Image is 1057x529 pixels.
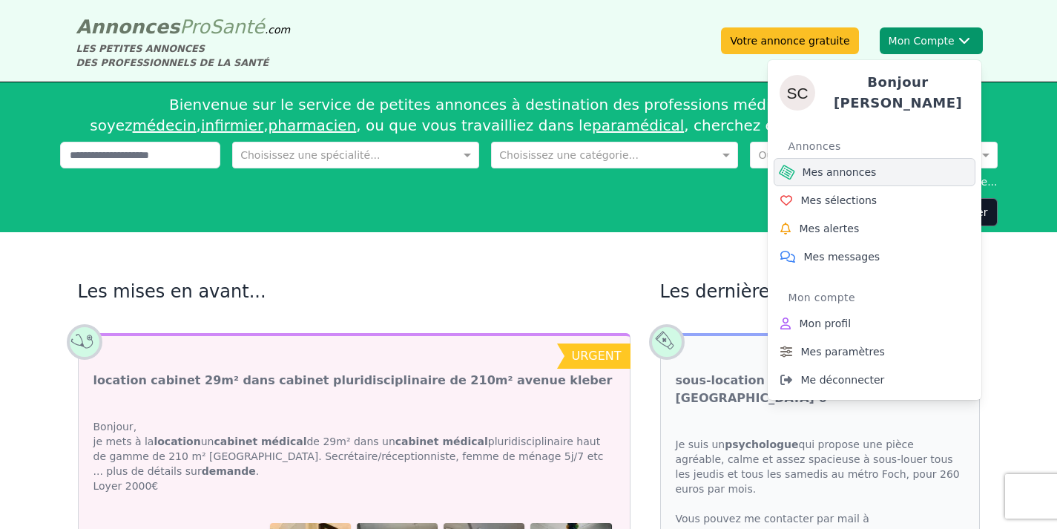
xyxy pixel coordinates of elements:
h2: Les mises en avant... [78,280,630,303]
a: Votre annonce gratuite [721,27,858,54]
a: Mes sélections [774,186,975,214]
strong: psychologue [725,438,798,450]
a: Mes paramètres [774,338,975,366]
a: Mes messages [774,243,975,271]
span: Annonces [76,16,180,38]
div: Annonces [788,134,975,158]
a: Mes annonces [774,158,975,186]
span: Mes alertes [800,221,860,236]
div: LES PETITES ANNONCES DES PROFESSIONNELS DE LA SANTÉ [76,42,291,70]
span: Pro [180,16,210,38]
span: Me déconnecter [801,372,885,387]
div: Affiner la recherche... [60,174,998,189]
h2: Les dernières annonces... [660,280,980,303]
span: Santé [210,16,265,38]
span: .com [265,24,290,36]
a: pharmacien [269,116,357,134]
a: AnnoncesProSanté.com [76,16,291,38]
a: Me déconnecter [774,366,975,394]
div: Bienvenue sur le service de petites annonces à destination des professions médicales. Que vous so... [60,88,998,142]
img: Sophie [780,75,815,111]
a: Mes alertes [774,214,975,243]
span: Mes sélections [801,193,877,208]
a: location cabinet 29m² dans cabinet pluridisciplinaire de 210m² avenue kleber [93,372,613,390]
h4: Bonjour [PERSON_NAME] [827,72,969,114]
a: médecin [133,116,197,134]
div: Bonjour, je mets à la un de 29m² dans un pluridisciplinaire haut de gamme de 210 m² [GEOGRAPHIC_D... [79,404,630,508]
strong: demande [202,465,256,477]
span: Mes annonces [803,165,877,180]
a: sous-location cabinet psychologue [GEOGRAPHIC_DATA] 6 [676,372,964,407]
button: Mon CompteSophieBonjour [PERSON_NAME]AnnoncesMes annoncesMes sélectionsMes alertesMes messagesMon... [880,27,983,54]
span: Mes paramètres [801,344,885,359]
a: infirmier [201,116,263,134]
strong: cabinet médical [395,436,488,447]
div: Mon compte [788,286,975,309]
strong: location [154,436,200,447]
strong: cabinet médical [214,436,306,447]
span: Mes messages [804,249,880,264]
span: urgent [571,349,621,363]
a: Mon profil [774,309,975,338]
a: paramédical [592,116,684,134]
span: Mon profil [800,316,852,331]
